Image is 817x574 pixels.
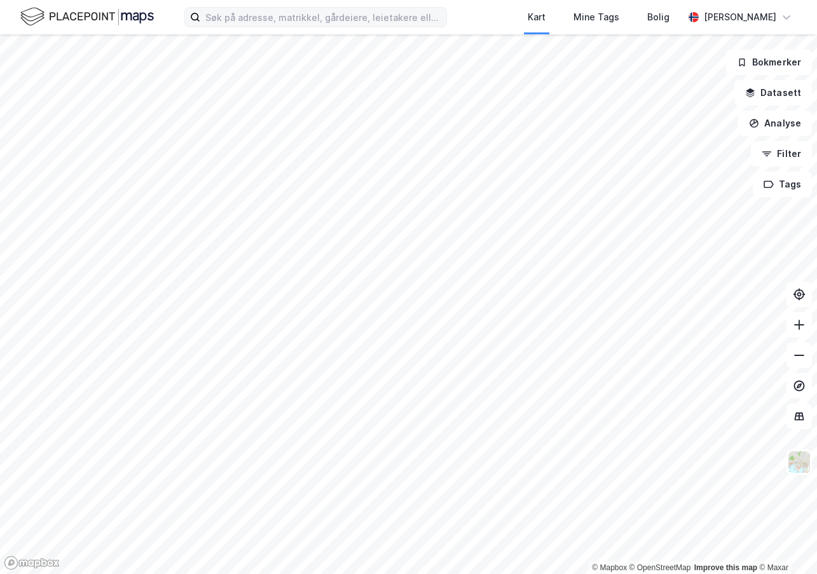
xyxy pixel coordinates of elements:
img: logo.f888ab2527a4732fd821a326f86c7f29.svg [20,6,154,28]
input: Søk på adresse, matrikkel, gårdeiere, leietakere eller personer [200,8,446,27]
div: [PERSON_NAME] [704,10,776,25]
div: Mine Tags [573,10,619,25]
div: Kart [528,10,546,25]
div: Kontrollprogram for chat [753,513,817,574]
div: Bolig [647,10,669,25]
iframe: Chat Widget [753,513,817,574]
